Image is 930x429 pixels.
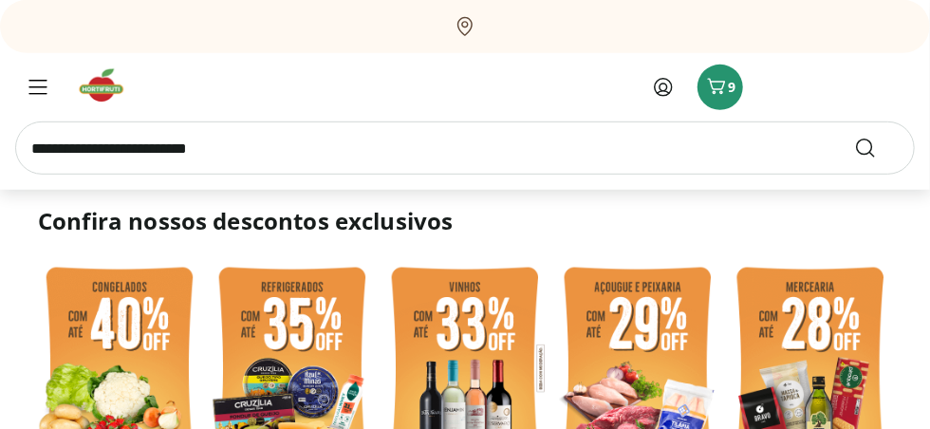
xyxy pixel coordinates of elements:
h2: Confira nossos descontos exclusivos [38,206,892,236]
button: Carrinho [697,65,743,110]
img: Hortifruti [76,66,139,104]
button: Submit Search [854,137,900,159]
span: 9 [728,78,735,96]
input: search [15,121,915,175]
button: Menu [15,65,61,110]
